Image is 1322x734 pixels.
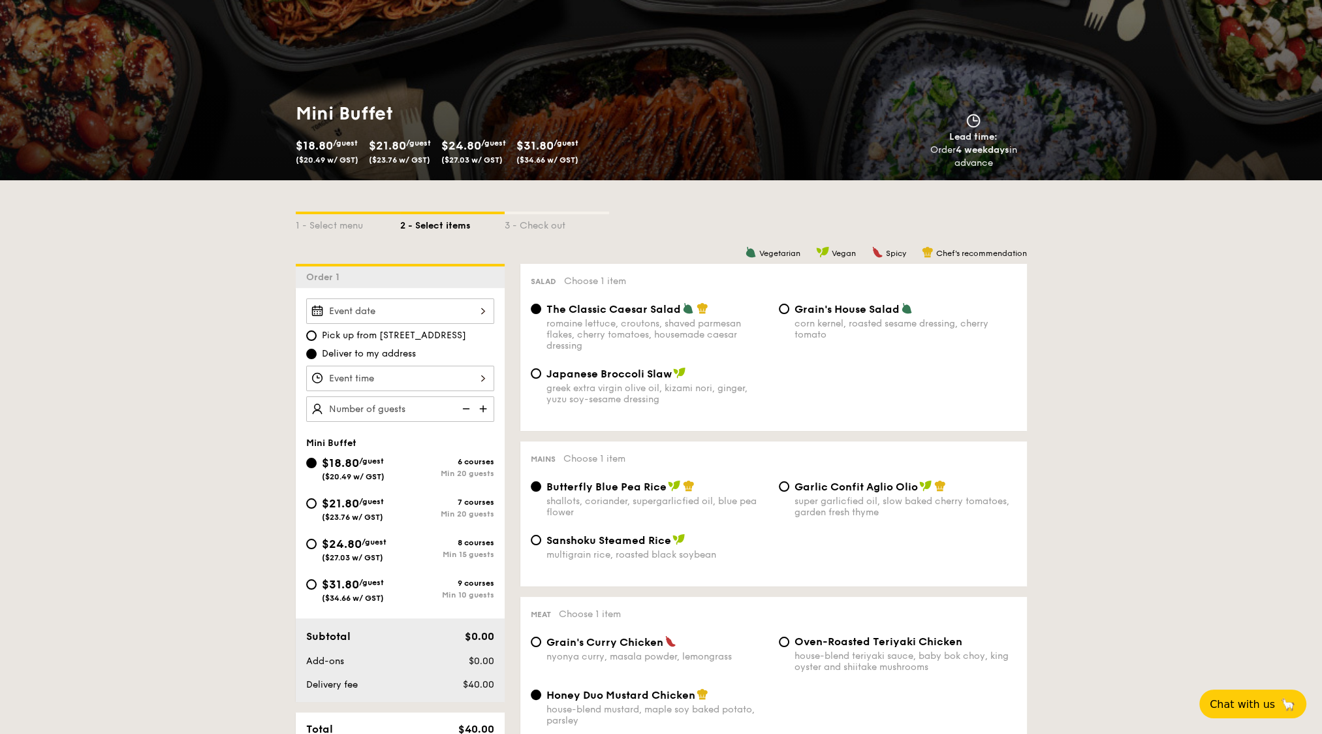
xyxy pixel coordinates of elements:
img: icon-chef-hat.a58ddaea.svg [697,688,708,700]
span: Delivery fee [306,679,358,690]
span: $21.80 [322,496,359,511]
span: Choose 1 item [563,453,625,464]
span: /guest [481,138,506,148]
div: Min 15 guests [400,550,494,559]
div: multigrain rice, roasted black soybean [546,549,768,560]
span: $31.80 [322,577,359,592]
span: $31.80 [516,138,554,153]
span: /guest [362,537,386,547]
input: Grain's House Saladcorn kernel, roasted sesame dressing, cherry tomato [779,304,789,314]
div: Min 20 guests [400,469,494,478]
span: Choose 1 item [559,609,621,620]
span: ($34.66 w/ GST) [322,594,384,603]
img: icon-vegan.f8ff3823.svg [816,246,829,258]
strong: 4 weekdays [956,144,1009,155]
div: 8 courses [400,538,494,547]
img: icon-reduce.1d2dbef1.svg [455,396,475,421]
div: Min 10 guests [400,590,494,599]
span: $24.80 [441,138,481,153]
input: Oven-Roasted Teriyaki Chickenhouse-blend teriyaki sauce, baby bok choy, king oyster and shiitake ... [779,637,789,647]
span: ($23.76 w/ GST) [369,155,430,165]
input: Event time [306,366,494,391]
input: $21.80/guest($23.76 w/ GST)7 coursesMin 20 guests [306,498,317,509]
span: Pick up from [STREET_ADDRESS] [322,329,466,342]
span: ($27.03 w/ GST) [441,155,503,165]
div: greek extra virgin olive oil, kizami nori, ginger, yuzu soy-sesame dressing [546,383,768,405]
input: $31.80/guest($34.66 w/ GST)9 coursesMin 10 guests [306,579,317,590]
div: Min 20 guests [400,509,494,519]
div: super garlicfied oil, slow baked cherry tomatoes, garden fresh thyme [795,496,1016,518]
input: $18.80/guest($20.49 w/ GST)6 coursesMin 20 guests [306,458,317,468]
span: Honey Duo Mustard Chicken [546,689,695,701]
span: Spicy [886,249,906,258]
span: Japanese Broccoli Slaw [546,368,672,380]
img: icon-chef-hat.a58ddaea.svg [697,302,708,314]
img: icon-vegan.f8ff3823.svg [672,534,685,545]
img: icon-spicy.37a8142b.svg [665,635,676,647]
button: Chat with us🦙 [1199,690,1306,718]
input: Pick up from [STREET_ADDRESS] [306,330,317,341]
span: Lead time: [949,131,998,142]
span: $21.80 [369,138,406,153]
div: Order in advance [915,144,1032,170]
img: icon-chef-hat.a58ddaea.svg [683,480,695,492]
span: $24.80 [322,537,362,551]
img: icon-chef-hat.a58ddaea.svg [934,480,946,492]
span: /guest [359,497,384,506]
img: icon-vegetarian.fe4039eb.svg [901,302,913,314]
span: Chef's recommendation [936,249,1027,258]
span: $40.00 [462,679,494,690]
input: Honey Duo Mustard Chickenhouse-blend mustard, maple soy baked potato, parsley [531,690,541,700]
span: ($27.03 w/ GST) [322,553,383,562]
span: /guest [554,138,578,148]
span: $18.80 [296,138,333,153]
h1: Mini Buffet [296,102,656,125]
span: $0.00 [468,656,494,667]
img: icon-vegan.f8ff3823.svg [919,480,932,492]
span: Salad [531,277,556,286]
span: The Classic Caesar Salad [546,303,681,315]
span: Deliver to my address [322,347,416,360]
input: Deliver to my address [306,349,317,359]
input: $24.80/guest($27.03 w/ GST)8 coursesMin 15 guests [306,539,317,549]
div: romaine lettuce, croutons, shaved parmesan flakes, cherry tomatoes, housemade caesar dressing [546,318,768,351]
span: Grain's House Salad [795,303,900,315]
input: Japanese Broccoli Slawgreek extra virgin olive oil, kizami nori, ginger, yuzu soy-sesame dressing [531,368,541,379]
span: $18.80 [322,456,359,470]
span: Subtotal [306,630,351,643]
span: Sanshoku Steamed Rice [546,534,671,547]
div: house-blend mustard, maple soy baked potato, parsley [546,704,768,726]
span: ($20.49 w/ GST) [296,155,358,165]
div: 7 courses [400,498,494,507]
span: Vegetarian [759,249,800,258]
span: ($23.76 w/ GST) [322,513,383,522]
input: The Classic Caesar Saladromaine lettuce, croutons, shaved parmesan flakes, cherry tomatoes, house... [531,304,541,314]
div: nyonya curry, masala powder, lemongrass [546,651,768,662]
img: icon-add.58712e84.svg [475,396,494,421]
span: /guest [359,456,384,466]
img: icon-vegan.f8ff3823.svg [673,367,686,379]
span: Add-ons [306,656,344,667]
input: Grain's Curry Chickennyonya curry, masala powder, lemongrass [531,637,541,647]
div: 3 - Check out [505,214,609,232]
span: 🦙 [1280,697,1296,712]
span: Mains [531,455,556,464]
div: 1 - Select menu [296,214,400,232]
img: icon-chef-hat.a58ddaea.svg [922,246,934,258]
span: ($34.66 w/ GST) [516,155,578,165]
img: icon-vegan.f8ff3823.svg [668,480,681,492]
span: Vegan [832,249,856,258]
img: icon-vegetarian.fe4039eb.svg [682,302,694,314]
span: Butterfly Blue Pea Rice [546,481,667,493]
input: Butterfly Blue Pea Riceshallots, coriander, supergarlicfied oil, blue pea flower [531,481,541,492]
span: Meat [531,610,551,619]
div: 9 courses [400,579,494,588]
img: icon-clock.2db775ea.svg [964,114,983,128]
div: shallots, coriander, supergarlicfied oil, blue pea flower [546,496,768,518]
input: Event date [306,298,494,324]
div: 6 courses [400,457,494,466]
input: Number of guests [306,396,494,422]
span: Oven-Roasted Teriyaki Chicken [795,635,962,648]
span: Choose 1 item [564,276,626,287]
span: Garlic Confit Aglio Olio [795,481,918,493]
